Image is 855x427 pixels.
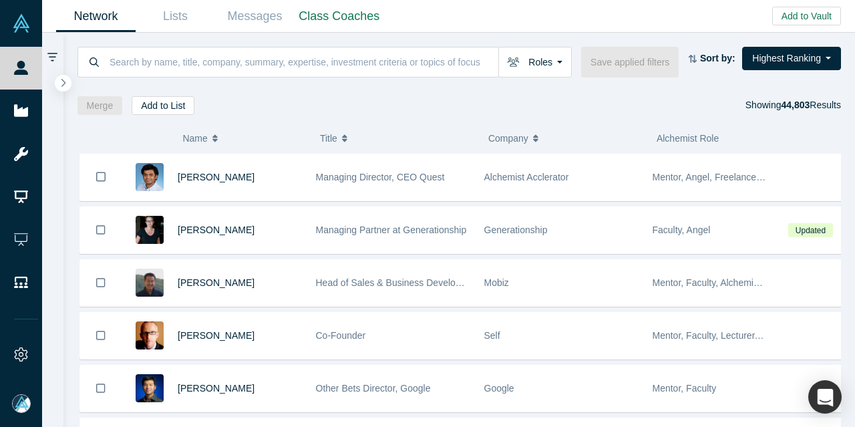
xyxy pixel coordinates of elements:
a: Network [56,1,136,32]
button: Bookmark [80,154,122,200]
span: Faculty, Angel [653,225,711,235]
span: Other Bets Director, Google [316,383,431,394]
a: [PERSON_NAME] [178,383,254,394]
div: Showing [745,96,841,115]
button: Bookmark [80,366,122,412]
span: Generationship [484,225,548,235]
strong: Sort by: [700,53,735,63]
span: Name [182,124,207,152]
span: Mentor, Faculty, Alchemist 25 [653,277,774,288]
span: Co-Founder [316,330,366,341]
span: Managing Partner at Generationship [316,225,467,235]
a: Lists [136,1,215,32]
span: Results [781,100,841,110]
a: [PERSON_NAME] [178,330,254,341]
input: Search by name, title, company, summary, expertise, investment criteria or topics of focus [108,46,498,78]
button: Company [488,124,643,152]
button: Bookmark [80,260,122,306]
button: Bookmark [80,313,122,359]
span: Company [488,124,528,152]
button: Roles [498,47,572,78]
img: Steven Kan's Profile Image [136,374,164,402]
img: Rachel Chalmers's Profile Image [136,216,164,244]
span: Google [484,383,514,394]
span: Alchemist Role [657,133,719,144]
button: Title [320,124,474,152]
span: Head of Sales & Business Development (interim) [316,277,518,288]
img: Robert Winder's Profile Image [136,321,164,349]
button: Add to List [132,96,194,115]
button: Highest Ranking [742,47,841,70]
button: Merge [77,96,123,115]
span: Mentor, Faculty [653,383,717,394]
a: Messages [215,1,295,32]
span: Updated [788,223,832,237]
span: Mobiz [484,277,509,288]
img: Gnani Palanikumar's Profile Image [136,163,164,191]
span: Managing Director, CEO Quest [316,172,445,182]
img: Mia Scott's Account [12,394,31,413]
a: [PERSON_NAME] [178,277,254,288]
a: Class Coaches [295,1,384,32]
span: Alchemist Acclerator [484,172,569,182]
strong: 44,803 [781,100,810,110]
span: Title [320,124,337,152]
span: Self [484,330,500,341]
img: Alchemist Vault Logo [12,14,31,33]
button: Save applied filters [581,47,679,78]
button: Bookmark [80,207,122,253]
button: Add to Vault [772,7,841,25]
button: Name [182,124,306,152]
img: Michael Chang's Profile Image [136,269,164,297]
a: [PERSON_NAME] [178,172,254,182]
a: [PERSON_NAME] [178,225,254,235]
